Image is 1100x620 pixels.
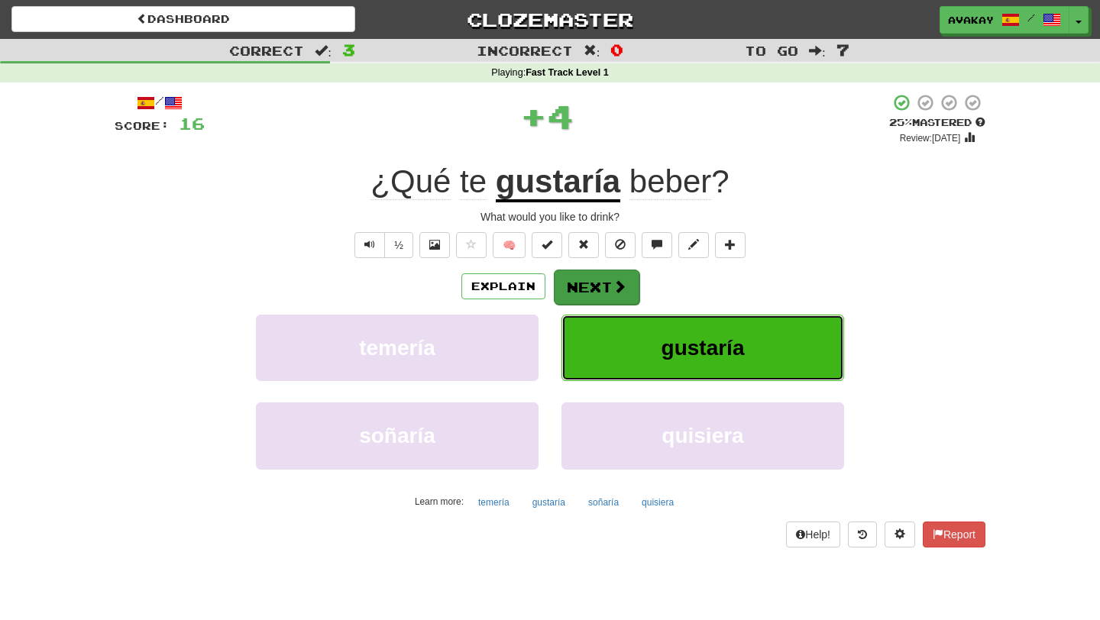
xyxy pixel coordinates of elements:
[547,97,574,135] span: 4
[532,232,562,258] button: Set this sentence to 100% Mastered (alt+m)
[115,209,985,224] div: What would you like to drink?
[786,522,840,547] button: Help!
[370,163,451,200] span: ¿Qué
[477,43,573,58] span: Incorrect
[715,232,746,258] button: Add to collection (alt+a)
[419,232,450,258] button: Show image (alt+x)
[456,232,487,258] button: Favorite sentence (alt+f)
[384,232,413,258] button: ½
[115,93,205,112] div: /
[359,424,435,447] span: soñaría
[470,491,518,514] button: temería
[662,336,745,360] span: gustaría
[415,496,464,507] small: Learn more:
[836,40,849,59] span: 7
[948,13,994,27] span: avakay
[378,6,722,33] a: Clozemaster
[923,522,985,547] button: Report
[561,315,844,381] button: gustaría
[461,273,545,299] button: Explain
[889,116,985,130] div: Mastered
[662,424,743,447] span: quisiera
[524,491,574,514] button: gustaría
[520,93,547,139] span: +
[568,232,599,258] button: Reset to 0% Mastered (alt+r)
[115,119,170,132] span: Score:
[256,402,539,469] button: soñaría
[1027,12,1035,23] span: /
[496,163,620,202] u: gustaría
[460,163,487,200] span: te
[580,491,627,514] button: soñaría
[229,43,304,58] span: Correct
[629,163,711,200] span: beber
[315,44,332,57] span: :
[889,116,912,128] span: 25 %
[256,315,539,381] button: temería
[642,232,672,258] button: Discuss sentence (alt+u)
[633,491,682,514] button: quisiera
[610,40,623,59] span: 0
[354,232,385,258] button: Play sentence audio (ctl+space)
[678,232,709,258] button: Edit sentence (alt+d)
[848,522,877,547] button: Round history (alt+y)
[561,402,844,469] button: quisiera
[584,44,600,57] span: :
[359,336,435,360] span: temería
[179,114,205,133] span: 16
[342,40,355,59] span: 3
[745,43,798,58] span: To go
[526,67,609,78] strong: Fast Track Level 1
[605,232,636,258] button: Ignore sentence (alt+i)
[900,133,961,144] small: Review: [DATE]
[11,6,355,32] a: Dashboard
[809,44,826,57] span: :
[940,6,1069,34] a: avakay /
[493,232,526,258] button: 🧠
[554,270,639,305] button: Next
[620,163,729,200] span: ?
[351,232,413,258] div: Text-to-speech controls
